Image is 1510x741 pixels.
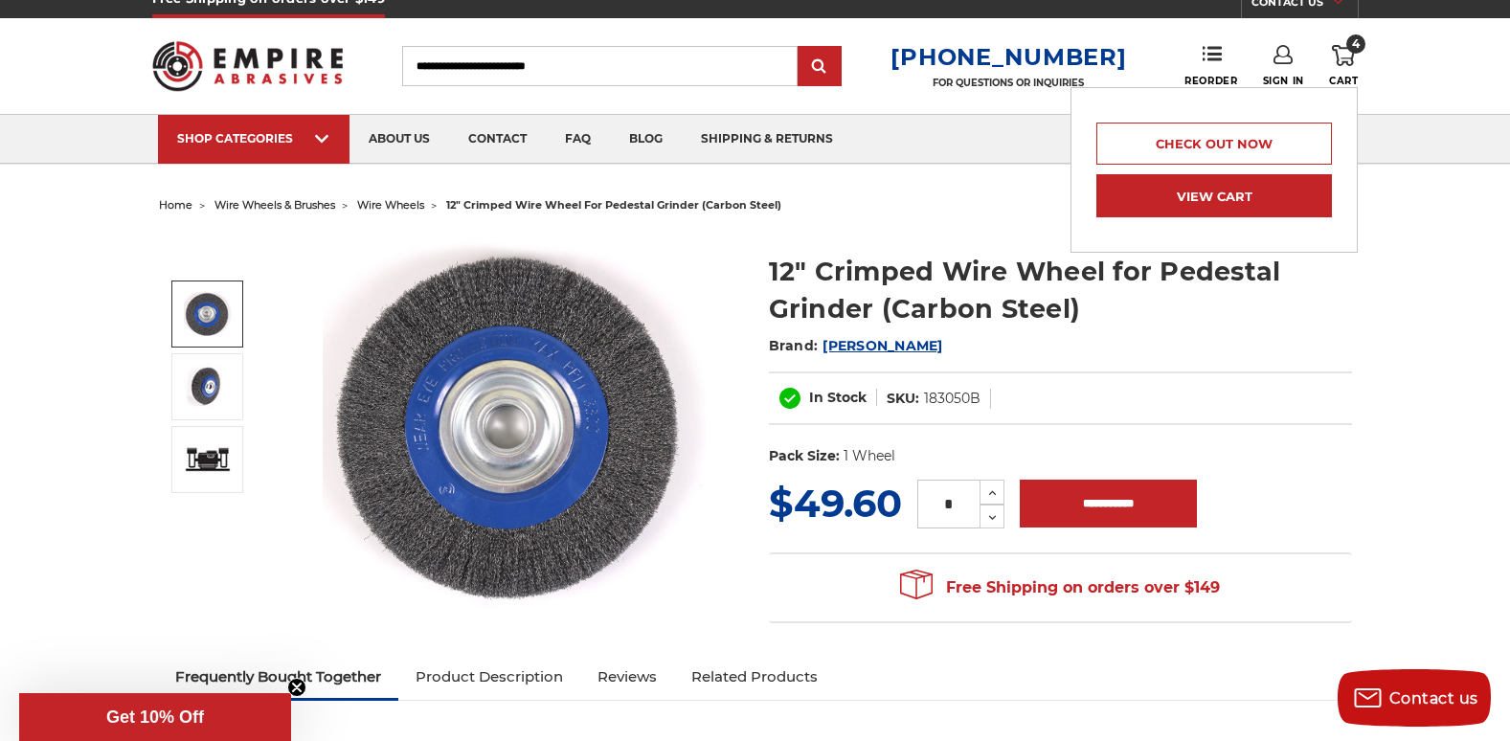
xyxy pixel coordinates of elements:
[769,253,1352,327] h1: 12" Crimped Wire Wheel for Pedestal Grinder (Carbon Steel)
[184,290,232,338] img: 12" Crimped Wire Wheel for Pedestal Grinder
[152,29,344,103] img: Empire Abrasives
[1346,34,1365,54] span: 4
[890,77,1126,89] p: FOR QUESTIONS OR INQUIRIES
[674,656,835,698] a: Related Products
[610,115,682,164] a: blog
[800,48,839,86] input: Submit
[769,480,902,527] span: $49.60
[287,678,306,697] button: Close teaser
[1096,174,1332,217] a: View Cart
[446,198,781,212] span: 12" crimped wire wheel for pedestal grinder (carbon steel)
[546,115,610,164] a: faq
[1184,45,1237,86] a: Reorder
[159,656,399,698] a: Frequently Bought Together
[1263,75,1304,87] span: Sign In
[900,569,1220,607] span: Free Shipping on orders over $149
[1389,689,1478,707] span: Contact us
[769,446,840,466] dt: Pack Size:
[1184,75,1237,87] span: Reorder
[159,198,192,212] a: home
[349,115,449,164] a: about us
[184,444,232,475] img: 12" Crimped Wire Wheel for Pedestal Grinder (Carbon Steel)
[682,115,852,164] a: shipping & returns
[323,233,706,616] img: 12" Crimped Wire Wheel for Pedestal Grinder
[1338,669,1491,727] button: Contact us
[890,43,1126,71] a: [PHONE_NUMBER]
[1329,45,1358,87] a: 4 Cart
[106,707,204,727] span: Get 10% Off
[177,131,330,146] div: SHOP CATEGORIES
[19,693,291,741] div: Get 10% OffClose teaser
[184,363,232,411] img: 12" Crimped Wire Wheel for Pedestal Grinder 183050B
[823,337,942,354] a: [PERSON_NAME]
[809,389,867,406] span: In Stock
[924,389,980,409] dd: 183050B
[1096,123,1332,165] a: Check out now
[357,198,424,212] a: wire wheels
[398,656,580,698] a: Product Description
[887,389,919,409] dt: SKU:
[580,656,674,698] a: Reviews
[844,446,895,466] dd: 1 Wheel
[1329,75,1358,87] span: Cart
[449,115,546,164] a: contact
[769,337,819,354] span: Brand:
[214,198,335,212] a: wire wheels & brushes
